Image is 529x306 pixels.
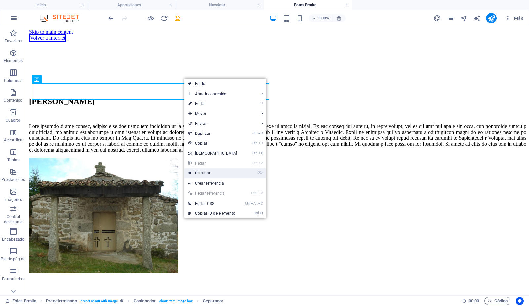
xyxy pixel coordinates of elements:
[2,237,24,242] p: Encabezado
[252,131,258,135] i: Ctrl
[473,298,474,303] span: :
[484,297,510,305] button: Código
[446,14,454,22] button: pages
[433,14,441,22] button: design
[174,14,182,22] button: save
[462,297,479,305] h6: Tiempo de la sesión
[184,129,241,138] a: CtrlDDuplicar
[184,79,266,89] a: Estilo
[184,119,256,129] a: Enviar
[488,15,495,22] i: Publicar
[7,157,20,163] p: Tablas
[460,14,468,22] button: navigator
[258,201,263,206] i: C
[309,14,332,22] button: 100%
[5,297,36,305] a: Haz clic para cancelar la selección y doble clic para abrir páginas
[473,15,481,22] i: AI Writer
[2,276,24,282] p: Formularios
[3,3,47,8] a: Skip to main content
[88,1,176,9] h4: Aportaciones
[176,1,264,9] h4: Navalosa
[505,15,523,21] span: Más
[46,297,77,305] span: Haz clic para seleccionar y doble clic para editar
[184,99,241,109] a: ⏎Editar
[433,15,441,22] i: Diseño (Ctrl+Alt+Y)
[1,177,25,182] p: Prestaciones
[252,151,258,155] i: Ctrl
[184,158,241,168] a: CtrlVPegar
[120,299,123,303] i: Este elemento es un preajuste personalizable
[184,199,241,209] a: CtrlAltCEditar CSS
[460,15,468,22] i: Navegador
[107,14,115,22] button: undo
[258,131,263,135] i: D
[108,15,115,22] i: Deshacer: Añadir elemento (Ctrl+Z)
[502,13,526,23] button: Más
[254,211,259,215] i: Ctrl
[158,297,193,305] span: . about-with-image-box
[258,151,263,155] i: X
[252,141,258,145] i: Ctrl
[184,148,241,158] a: CtrlX[DEMOGRAPHIC_DATA]
[257,171,263,175] i: ⌦
[336,15,342,21] i: Al redimensionar, ajustar el nivel de zoom automáticamente para ajustarse al dispositivo elegido.
[134,297,156,305] span: Haz clic para seleccionar y doble clic para editar
[4,58,23,63] p: Elementos
[447,15,454,22] i: Páginas (Ctrl+Alt+S)
[80,297,118,305] span: . preset-about-with-image
[261,191,263,195] i: V
[184,188,241,198] a: Ctrl⇧VPegar referencia
[469,297,479,305] span: 00 00
[184,138,241,148] a: CtrlCCopiar
[184,89,256,99] span: Añadir contenido
[160,14,168,22] button: reload
[258,161,263,165] i: V
[487,297,508,305] span: Código
[184,209,241,218] a: CtrlICopiar ID de elemento
[184,109,256,119] span: Mover
[46,297,223,305] nav: breadcrumb
[252,161,258,165] i: Ctrl
[38,14,88,22] img: Editor Logo
[203,297,223,305] span: Haz clic para seleccionar y doble clic para editar
[184,168,241,178] a: ⌦Eliminar
[6,118,21,123] p: Cuadros
[473,14,481,22] button: text_generator
[4,137,22,143] p: Accordion
[258,141,263,145] i: C
[245,201,250,206] i: Ctrl
[174,15,182,22] i: Guardar (Ctrl+S)
[4,98,22,103] p: Contenido
[516,297,524,305] button: Usercentrics
[4,78,23,83] p: Columnas
[1,256,25,262] p: Pie de página
[260,211,263,215] i: I
[184,178,266,188] a: Crear referencia
[260,101,263,106] i: ⏎
[251,191,256,195] i: Ctrl
[251,201,258,206] i: Alt
[5,38,22,44] p: Favoritos
[319,14,329,22] h6: 100%
[264,1,352,9] h4: Fotos Ermita
[4,197,22,202] p: Imágenes
[257,191,260,195] i: ⇧
[486,13,497,23] button: publish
